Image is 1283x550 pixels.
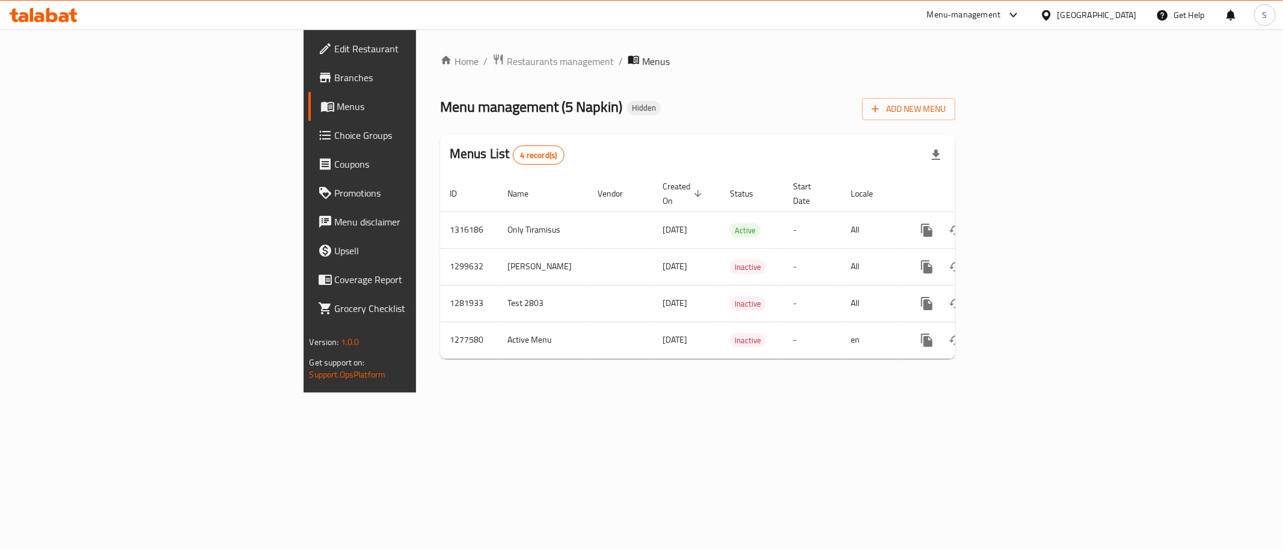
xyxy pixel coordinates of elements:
[335,215,508,229] span: Menu disclaimer
[308,236,518,265] a: Upsell
[872,102,946,117] span: Add New Menu
[730,260,766,274] span: Inactive
[783,285,841,322] td: -
[335,128,508,142] span: Choice Groups
[310,355,365,370] span: Get support on:
[841,285,903,322] td: All
[783,248,841,285] td: -
[308,92,518,121] a: Menus
[730,297,766,311] span: Inactive
[851,186,889,201] span: Locale
[335,243,508,258] span: Upsell
[841,248,903,285] td: All
[663,332,687,347] span: [DATE]
[335,157,508,171] span: Coupons
[627,103,661,113] span: Hidden
[341,334,360,350] span: 1.0.0
[783,322,841,358] td: -
[498,212,588,248] td: Only Tiramisus
[492,53,614,69] a: Restaurants management
[663,258,687,274] span: [DATE]
[913,216,942,245] button: more
[308,121,518,150] a: Choice Groups
[927,8,1001,22] div: Menu-management
[922,141,951,170] div: Export file
[498,285,588,322] td: Test 2803
[862,98,955,120] button: Add New Menu
[310,334,339,350] span: Version:
[598,186,638,201] span: Vendor
[663,295,687,311] span: [DATE]
[783,212,841,248] td: -
[450,186,473,201] span: ID
[450,145,565,165] h2: Menus List
[903,176,1038,212] th: Actions
[310,367,386,382] a: Support.OpsPlatform
[642,54,670,69] span: Menus
[308,265,518,294] a: Coverage Report
[663,179,706,208] span: Created On
[498,248,588,285] td: [PERSON_NAME]
[308,179,518,207] a: Promotions
[730,334,766,347] span: Inactive
[337,99,508,114] span: Menus
[308,150,518,179] a: Coupons
[942,252,970,281] button: Change Status
[308,207,518,236] a: Menu disclaimer
[308,63,518,92] a: Branches
[793,179,827,208] span: Start Date
[663,222,687,237] span: [DATE]
[308,294,518,323] a: Grocery Checklist
[308,34,518,63] a: Edit Restaurant
[730,333,766,347] div: Inactive
[1263,8,1267,22] span: S
[513,150,565,161] span: 4 record(s)
[942,216,970,245] button: Change Status
[841,322,903,358] td: en
[507,54,614,69] span: Restaurants management
[627,101,661,115] div: Hidden
[513,145,565,165] div: Total records count
[507,186,544,201] span: Name
[913,252,942,281] button: more
[730,186,769,201] span: Status
[1058,8,1137,22] div: [GEOGRAPHIC_DATA]
[440,93,622,120] span: Menu management ( 5 Napkin )
[335,186,508,200] span: Promotions
[335,272,508,287] span: Coverage Report
[440,53,955,69] nav: breadcrumb
[730,224,761,237] span: Active
[335,70,508,85] span: Branches
[913,289,942,318] button: more
[619,54,623,69] li: /
[942,289,970,318] button: Change Status
[335,301,508,316] span: Grocery Checklist
[335,41,508,56] span: Edit Restaurant
[440,176,1038,359] table: enhanced table
[942,326,970,355] button: Change Status
[913,326,942,355] button: more
[841,212,903,248] td: All
[498,322,588,358] td: Active Menu
[730,223,761,237] div: Active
